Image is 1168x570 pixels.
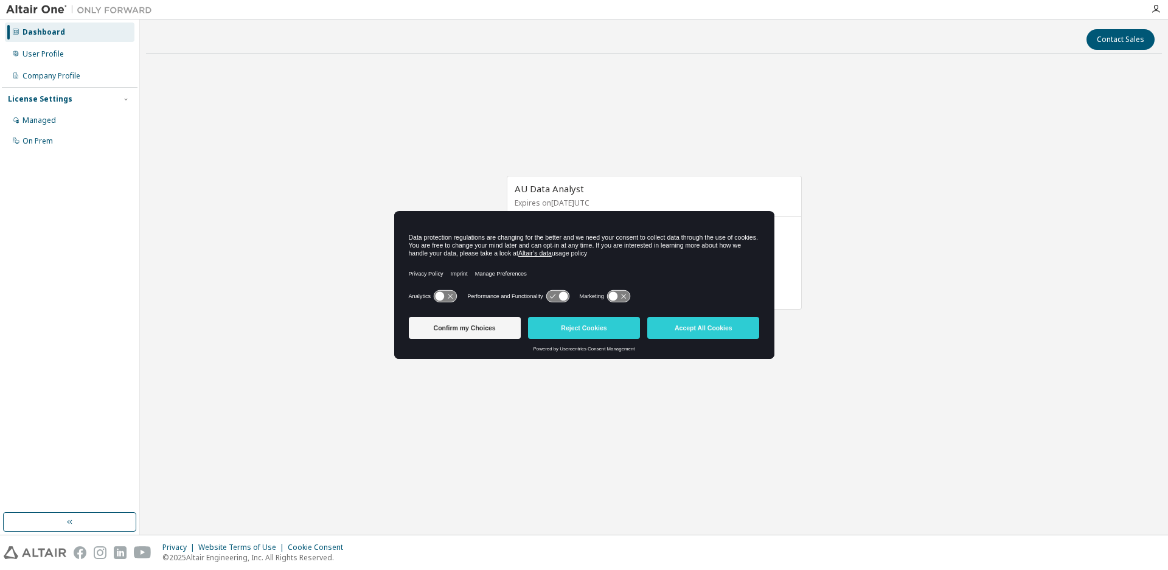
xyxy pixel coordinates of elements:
div: Dashboard [23,27,65,37]
p: Expires on [DATE] UTC [515,198,791,208]
div: Privacy [162,543,198,552]
img: youtube.svg [134,546,151,559]
div: Website Terms of Use [198,543,288,552]
div: Cookie Consent [288,543,350,552]
div: On Prem [23,136,53,146]
div: License Settings [8,94,72,104]
img: facebook.svg [74,546,86,559]
img: Altair One [6,4,158,16]
div: Company Profile [23,71,80,81]
img: altair_logo.svg [4,546,66,559]
img: instagram.svg [94,546,106,559]
span: AU Data Analyst [515,182,584,195]
p: © 2025 Altair Engineering, Inc. All Rights Reserved. [162,552,350,563]
div: User Profile [23,49,64,59]
div: Managed [23,116,56,125]
button: Contact Sales [1086,29,1155,50]
img: linkedin.svg [114,546,127,559]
